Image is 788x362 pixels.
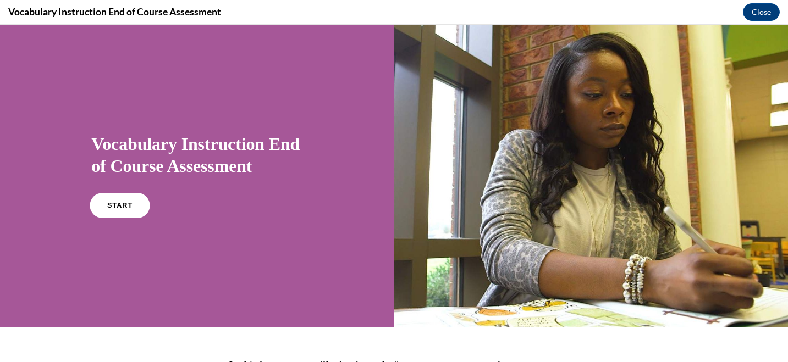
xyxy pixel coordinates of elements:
[8,5,221,19] h4: Vocabulary Instruction End of Course Assessment
[90,168,150,193] a: START
[91,108,302,152] h1: Vocabulary Instruction End of Course Assessment
[107,177,133,185] span: START
[743,3,780,21] button: Close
